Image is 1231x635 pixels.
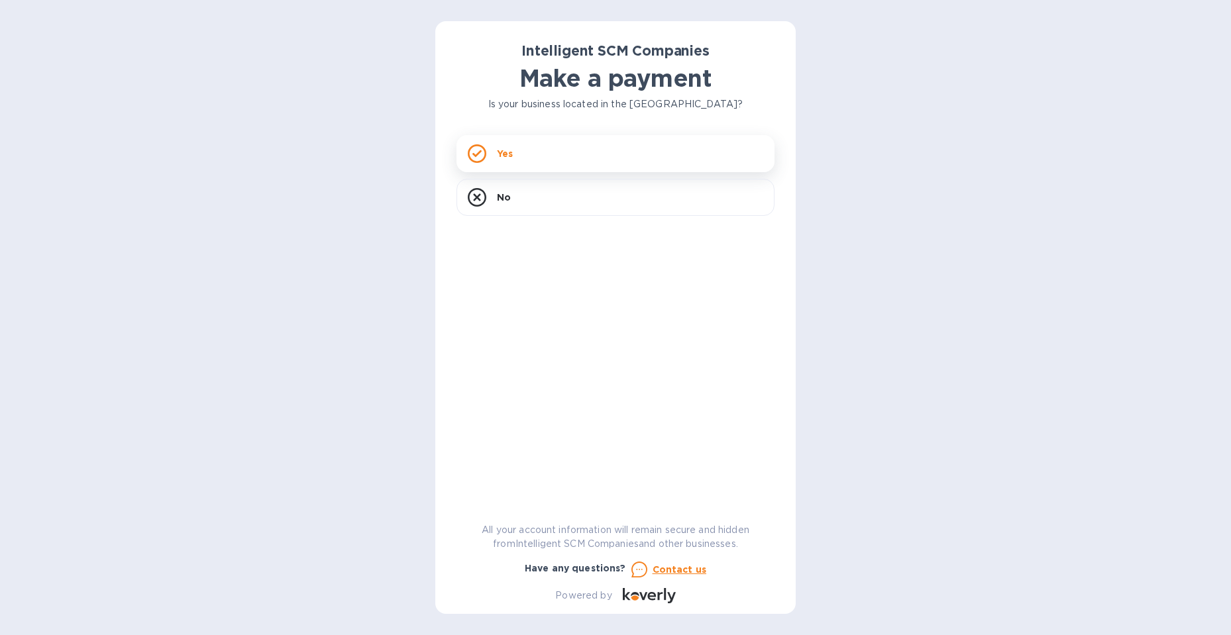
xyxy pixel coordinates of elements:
h1: Make a payment [456,64,775,92]
p: Powered by [555,589,612,603]
u: Contact us [653,564,707,575]
b: Intelligent SCM Companies [521,42,710,59]
b: Have any questions? [525,563,626,573]
p: No [497,191,511,204]
p: All your account information will remain secure and hidden from Intelligent SCM Companies and oth... [456,523,775,551]
p: Is your business located in the [GEOGRAPHIC_DATA]? [456,97,775,111]
p: Yes [497,147,513,160]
